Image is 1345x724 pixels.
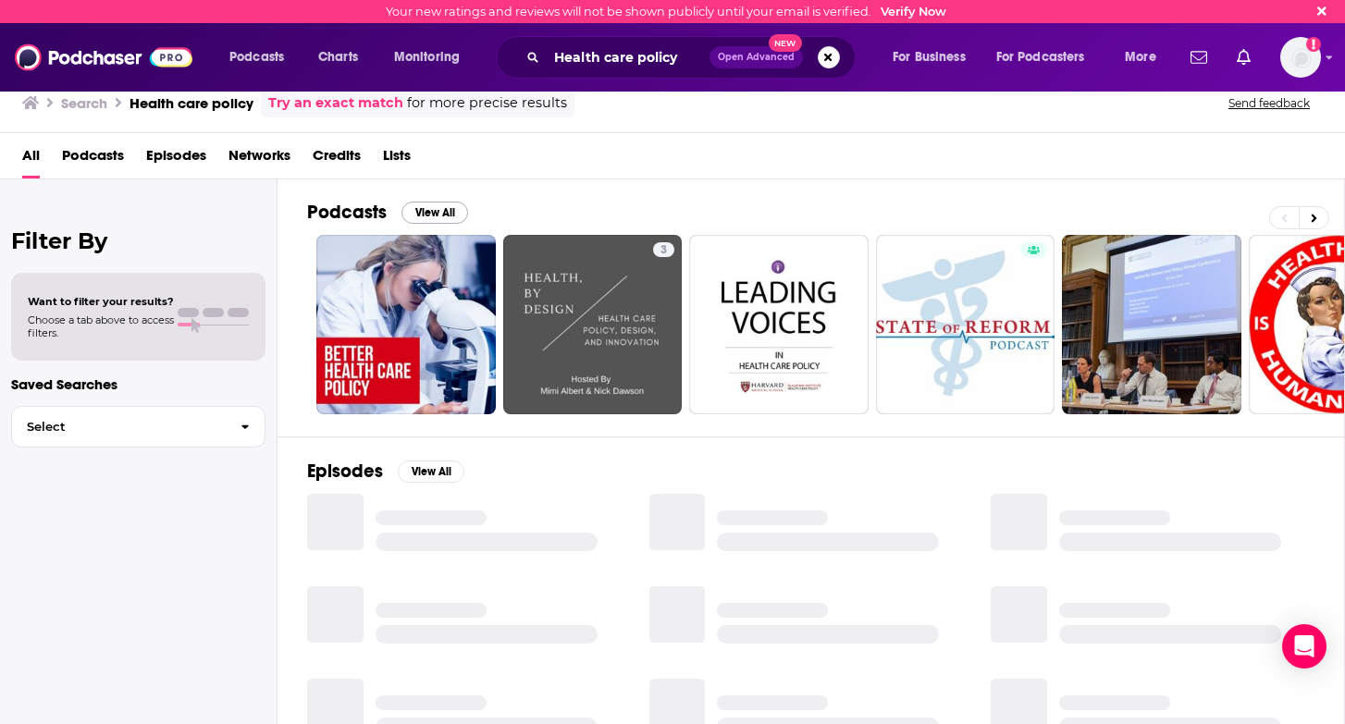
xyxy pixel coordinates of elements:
[216,43,308,72] button: open menu
[306,43,369,72] a: Charts
[881,5,946,18] a: Verify Now
[28,313,174,339] span: Choose a tab above to access filters.
[130,94,253,112] h3: Health care policy
[146,141,206,178] a: Episodes
[653,242,674,257] a: 3
[984,43,1112,72] button: open menu
[718,53,795,62] span: Open Advanced
[307,460,383,483] h2: Episodes
[1112,43,1179,72] button: open menu
[22,141,40,178] a: All
[407,92,567,114] span: for more precise results
[11,375,265,393] p: Saved Searches
[1229,42,1258,73] a: Show notifications dropdown
[769,34,802,52] span: New
[12,421,226,433] span: Select
[307,201,387,224] h2: Podcasts
[1280,37,1321,78] button: Show profile menu
[394,44,460,70] span: Monitoring
[880,43,989,72] button: open menu
[398,460,464,483] button: View All
[1282,624,1326,669] div: Open Intercom Messenger
[503,235,683,414] a: 3
[268,92,403,114] a: Try an exact match
[61,94,107,112] h3: Search
[62,141,124,178] a: Podcasts
[381,43,484,72] button: open menu
[313,141,361,178] a: Credits
[1223,95,1315,111] button: Send feedback
[893,44,966,70] span: For Business
[28,295,174,308] span: Want to filter your results?
[1280,37,1321,78] img: User Profile
[386,5,946,18] div: Your new ratings and reviews will not be shown publicly until your email is verified.
[307,460,464,483] a: EpisodesView All
[1183,42,1215,73] a: Show notifications dropdown
[1306,37,1321,52] svg: Email not verified
[401,202,468,224] button: View All
[383,141,411,178] a: Lists
[318,44,358,70] span: Charts
[996,44,1085,70] span: For Podcasters
[1125,44,1156,70] span: More
[1280,37,1321,78] span: Logged in as brendanmontesinos1
[15,40,192,75] img: Podchaser - Follow, Share and Rate Podcasts
[228,141,290,178] a: Networks
[710,46,803,68] button: Open AdvancedNew
[660,241,667,260] span: 3
[307,201,468,224] a: PodcastsView All
[229,44,284,70] span: Podcasts
[547,43,710,72] input: Search podcasts, credits, & more...
[513,36,873,79] div: Search podcasts, credits, & more...
[11,406,265,448] button: Select
[11,227,265,254] h2: Filter By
